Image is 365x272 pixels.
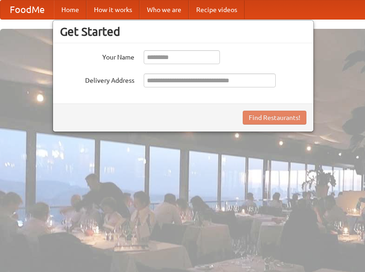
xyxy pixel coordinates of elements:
[60,73,134,85] label: Delivery Address
[60,50,134,62] label: Your Name
[243,111,306,125] button: Find Restaurants!
[0,0,54,19] a: FoodMe
[86,0,139,19] a: How it works
[54,0,86,19] a: Home
[60,25,306,39] h3: Get Started
[189,0,245,19] a: Recipe videos
[139,0,189,19] a: Who we are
